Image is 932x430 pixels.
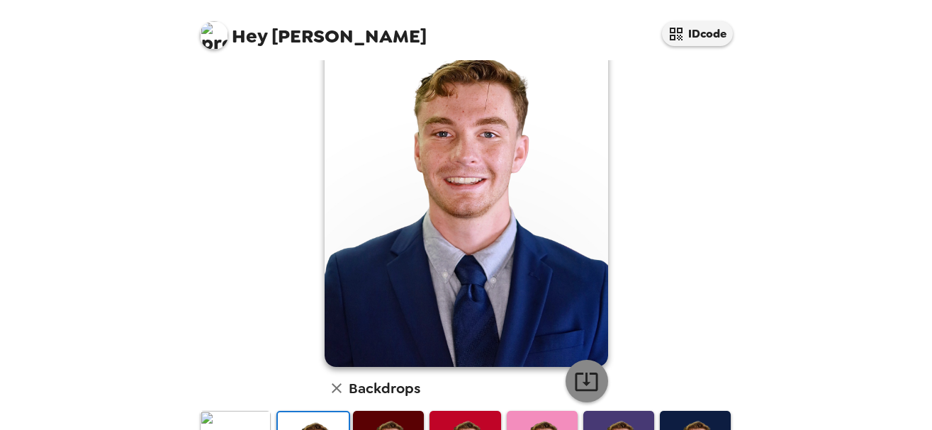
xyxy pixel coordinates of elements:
span: Hey [232,23,267,49]
button: IDcode [662,21,733,46]
img: profile pic [200,21,228,50]
span: [PERSON_NAME] [200,14,427,46]
img: user [325,13,608,367]
h6: Backdrops [349,377,420,400]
